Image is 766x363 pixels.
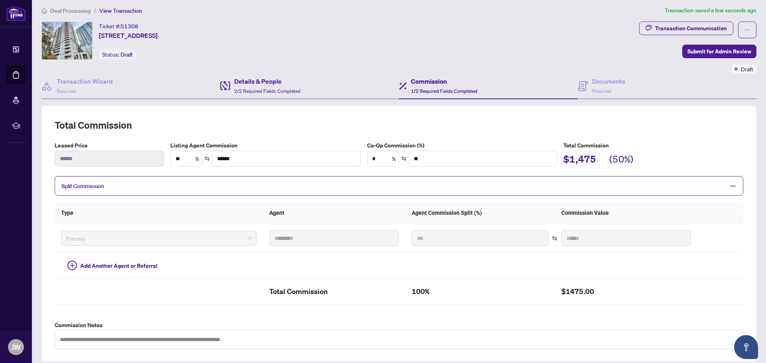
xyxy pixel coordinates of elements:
img: IMG-C12299128_1.jpg [42,22,92,59]
span: Deal Processing [50,7,91,14]
label: Leased Price [55,141,164,150]
h2: $1,475 [563,153,596,168]
label: Commission Notes [55,321,743,330]
span: plus-circle [67,261,77,270]
h4: Commission [411,77,477,86]
h2: 100% [412,285,549,298]
img: logo [6,6,26,21]
h4: Transaction Wizard [57,77,113,86]
button: Submit for Admin Review [682,45,756,58]
h2: (50%) [609,153,634,168]
span: swap [552,235,557,241]
h2: Total Commission [55,119,743,131]
div: Status: [99,49,136,60]
li: / [94,6,96,15]
h4: Details & People [234,77,300,86]
div: Ticket #: [99,22,138,31]
span: Draft [120,51,133,58]
span: JW [11,341,21,353]
span: Split Commission [61,182,104,190]
span: 51308 [120,23,138,30]
button: Transaction Communication [639,22,733,35]
h2: Total Commission [269,285,399,298]
span: 2/2 Required Fields Completed [234,88,300,94]
label: Listing Agent Commission [170,141,361,150]
span: ellipsis [744,27,750,33]
th: Agent Commission Split (%) [405,202,555,224]
span: Add Another Agent or Referral [80,261,158,270]
span: swap [204,156,210,161]
th: Commission Value [555,202,697,224]
div: Split Commission [55,176,743,196]
span: View Transaction [99,7,142,14]
span: Required [57,88,76,94]
span: minus [729,182,736,190]
button: Add Another Agent or Referral [61,259,164,272]
span: Primary [66,232,252,244]
th: Agent [263,202,405,224]
button: Open asap [734,335,758,359]
h5: Total Commission [563,141,743,150]
h2: $1475.00 [561,285,691,298]
span: Submit for Admin Review [687,45,751,58]
article: Transaction saved a few seconds ago [665,6,756,15]
th: Type [55,202,263,224]
span: swap [401,156,407,161]
label: Co-Op Commission (%) [367,141,557,150]
span: [STREET_ADDRESS] [99,31,158,40]
span: 1/2 Required Fields Completed [411,88,477,94]
div: Transaction Communication [655,22,727,35]
span: Required [592,88,611,94]
h4: Documents [592,77,625,86]
span: home [41,8,47,14]
span: Draft [741,65,753,73]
